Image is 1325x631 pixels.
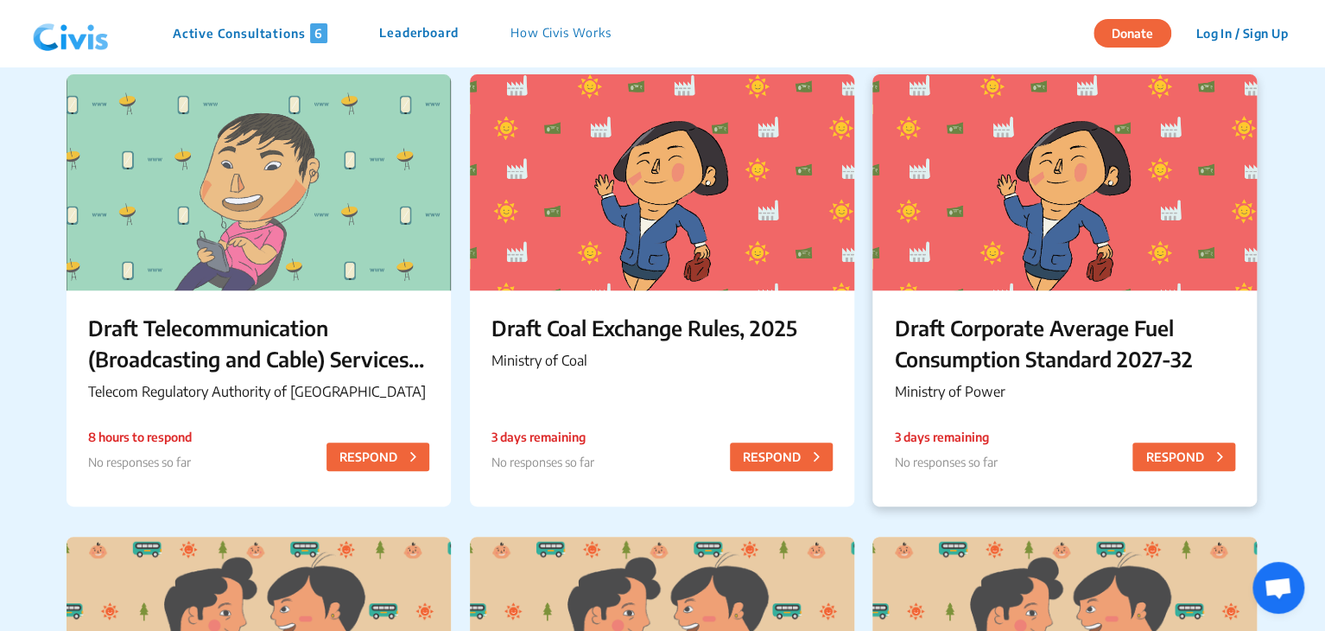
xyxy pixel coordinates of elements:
[1252,562,1304,614] div: Open chat
[491,312,833,343] p: Draft Coal Exchange Rules, 2025
[491,350,833,371] p: Ministry of Coal
[173,23,327,43] p: Active Consultations
[326,443,429,471] button: RESPOND
[730,443,833,471] button: RESPOND
[894,455,997,469] span: No responses so far
[88,312,429,374] p: Draft Telecommunication (Broadcasting and Cable) Services Interconnection (Addressable Systems) (...
[88,455,191,469] span: No responses so far
[1184,20,1299,47] button: Log In / Sign Up
[88,428,192,446] p: 8 hours to respond
[1132,443,1235,471] button: RESPOND
[491,428,594,446] p: 3 days remaining
[88,381,429,402] p: Telecom Regulatory Authority of [GEOGRAPHIC_DATA]
[26,8,116,60] img: navlogo.png
[894,381,1235,402] p: Ministry of Power
[1094,19,1171,48] button: Donate
[1094,23,1184,41] a: Donate
[894,428,997,446] p: 3 days remaining
[310,23,327,43] span: 6
[67,74,451,507] a: Draft Telecommunication (Broadcasting and Cable) Services Interconnection (Addressable Systems) (...
[510,23,612,43] p: How Civis Works
[894,312,1235,374] p: Draft Corporate Average Fuel Consumption Standard 2027-32
[379,23,459,43] p: Leaderboard
[470,74,854,507] a: Draft Coal Exchange Rules, 2025Ministry of Coal3 days remaining No responses so farRESPOND
[491,455,594,469] span: No responses so far
[872,74,1257,507] a: Draft Corporate Average Fuel Consumption Standard 2027-32Ministry of Power3 days remaining No res...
